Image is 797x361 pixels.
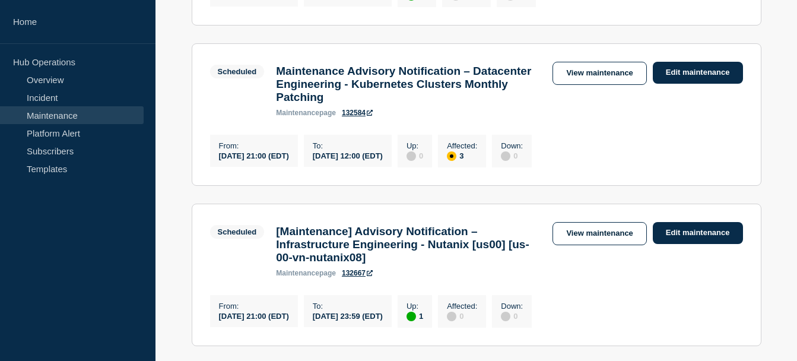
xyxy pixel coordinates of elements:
a: 132584 [342,109,373,117]
p: To : [313,302,383,311]
div: [DATE] 23:59 (EDT) [313,311,383,321]
p: Up : [407,302,423,311]
div: 0 [501,311,523,321]
span: maintenance [276,109,319,117]
div: 3 [447,150,477,161]
p: To : [313,141,383,150]
div: disabled [501,312,510,321]
p: Up : [407,141,423,150]
p: page [276,269,336,277]
a: View maintenance [552,222,646,245]
div: disabled [407,151,416,161]
div: [DATE] 12:00 (EDT) [313,150,383,160]
h3: [Maintenance] Advisory Notification – Infrastructure Engineering - Nutanix [us00] [us-00-vn-nutan... [276,225,541,264]
a: Edit maintenance [653,222,743,244]
div: 1 [407,311,423,321]
a: View maintenance [552,62,646,85]
p: From : [219,302,289,311]
p: From : [219,141,289,150]
a: Edit maintenance [653,62,743,84]
div: 0 [501,150,523,161]
p: page [276,109,336,117]
div: Scheduled [218,227,257,236]
span: maintenance [276,269,319,277]
p: Affected : [447,302,477,311]
div: 0 [447,311,477,321]
a: 132667 [342,269,373,277]
div: disabled [447,312,456,321]
div: [DATE] 21:00 (EDT) [219,150,289,160]
h3: Maintenance Advisory Notification – Datacenter Engineering - Kubernetes Clusters Monthly Patching [276,65,541,104]
div: up [407,312,416,321]
div: affected [447,151,456,161]
div: [DATE] 21:00 (EDT) [219,311,289,321]
p: Down : [501,141,523,150]
div: 0 [407,150,423,161]
p: Affected : [447,141,477,150]
div: disabled [501,151,510,161]
p: Down : [501,302,523,311]
div: Scheduled [218,67,257,76]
